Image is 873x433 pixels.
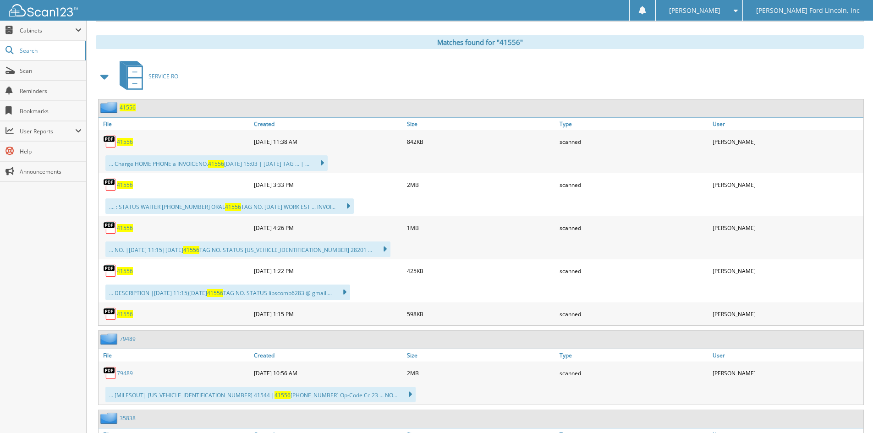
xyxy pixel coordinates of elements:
[105,241,390,257] div: ... NO. |[DATE] 11:15|[DATE] TAG NO. STATUS [US_VEHICLE_IDENTIFICATION_NUMBER] 28201 ...
[105,198,354,214] div: .... : STATUS WAITER [PHONE_NUMBER] ORAL TAG NO. [DATE] WORK EST ... INVOI...
[117,267,133,275] a: 41556
[114,58,178,94] a: SERVICE RO
[252,364,405,382] div: [DATE] 10:56 AM
[20,148,82,155] span: Help
[100,333,120,345] img: folder2.png
[20,27,75,34] span: Cabinets
[9,4,78,16] img: scan123-logo-white.svg
[100,412,120,424] img: folder2.png
[252,132,405,151] div: [DATE] 11:38 AM
[100,102,120,113] img: folder2.png
[99,118,252,130] a: File
[208,160,224,168] span: 41556
[710,305,863,323] div: [PERSON_NAME]
[20,127,75,135] span: User Reports
[710,349,863,362] a: User
[405,305,558,323] div: 598KB
[405,262,558,280] div: 425KB
[405,118,558,130] a: Size
[117,181,133,189] a: 41556
[557,305,710,323] div: scanned
[275,391,291,399] span: 41556
[557,132,710,151] div: scanned
[183,246,199,254] span: 41556
[557,262,710,280] div: scanned
[557,364,710,382] div: scanned
[117,310,133,318] a: 41556
[710,118,863,130] a: User
[96,35,864,49] div: Matches found for "41556"
[405,349,558,362] a: Size
[710,132,863,151] div: [PERSON_NAME]
[207,289,223,297] span: 41556
[252,262,405,280] div: [DATE] 1:22 PM
[120,414,136,422] a: 35838
[103,221,117,235] img: PDF.png
[20,47,80,55] span: Search
[252,175,405,194] div: [DATE] 3:33 PM
[405,132,558,151] div: 842KB
[117,369,133,377] a: 79489
[105,387,416,402] div: ... [MILESOUT| [US_VEHICLE_IDENTIFICATION_NUMBER] 41544 | [PHONE_NUMBER] Op-Code Cc 23 ... NO...
[103,135,117,148] img: PDF.png
[148,72,178,80] span: SERVICE RO
[827,389,873,433] iframe: Chat Widget
[405,175,558,194] div: 2MB
[105,285,350,300] div: ... DESCRIPTION |[DATE] 11:15)[DATE] TAG NO. STATUS lipscomb6283 @ gmail....
[405,364,558,382] div: 2MB
[557,118,710,130] a: Type
[120,335,136,343] a: 79489
[99,349,252,362] a: File
[120,104,136,111] a: 41556
[252,305,405,323] div: [DATE] 1:15 PM
[20,168,82,175] span: Announcements
[710,262,863,280] div: [PERSON_NAME]
[252,349,405,362] a: Created
[710,364,863,382] div: [PERSON_NAME]
[117,224,133,232] a: 41556
[103,178,117,192] img: PDF.png
[710,175,863,194] div: [PERSON_NAME]
[103,366,117,380] img: PDF.png
[557,349,710,362] a: Type
[105,155,328,171] div: ... Charge HOME PHONE a INVOICENO. [DATE] 15:03 | [DATE] TAG ... | ...
[20,107,82,115] span: Bookmarks
[20,87,82,95] span: Reminders
[103,307,117,321] img: PDF.png
[117,138,133,146] a: 41556
[405,219,558,237] div: 1MB
[252,219,405,237] div: [DATE] 4:26 PM
[252,118,405,130] a: Created
[103,264,117,278] img: PDF.png
[756,8,860,13] span: [PERSON_NAME] Ford Lincoln, Inc
[225,203,241,211] span: 41556
[710,219,863,237] div: [PERSON_NAME]
[557,219,710,237] div: scanned
[557,175,710,194] div: scanned
[20,67,82,75] span: Scan
[669,8,720,13] span: [PERSON_NAME]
